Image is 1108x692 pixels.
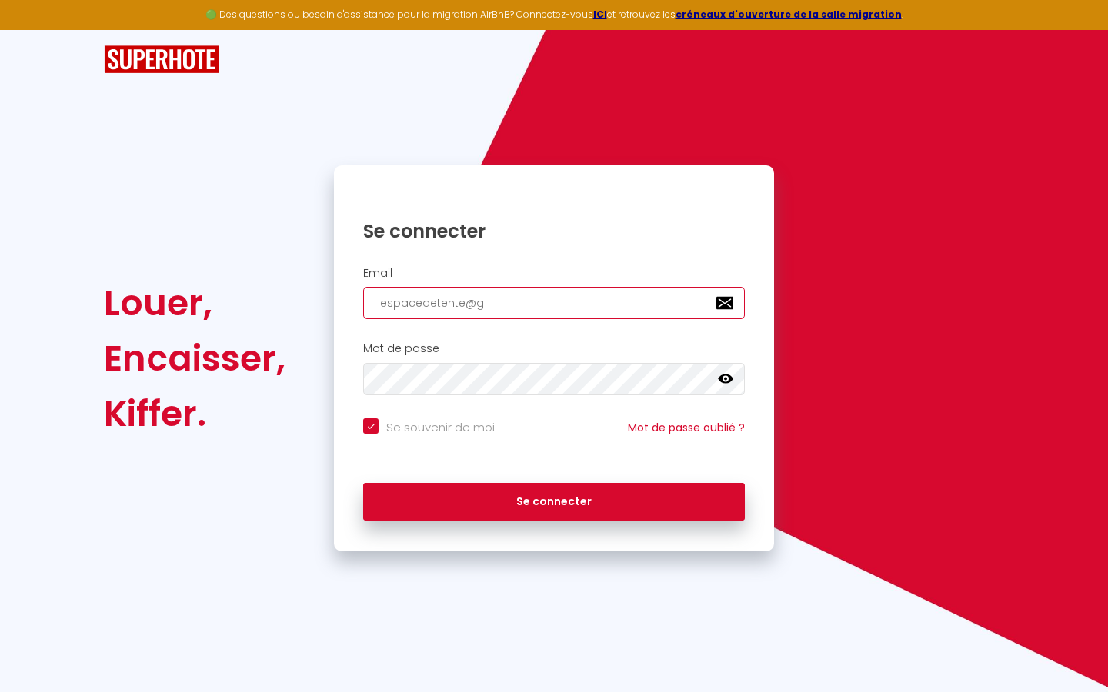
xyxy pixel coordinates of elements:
[593,8,607,21] a: ICI
[363,219,745,243] h1: Se connecter
[363,267,745,280] h2: Email
[676,8,902,21] a: créneaux d'ouverture de la salle migration
[104,331,285,386] div: Encaisser,
[104,45,219,74] img: SuperHote logo
[363,483,745,521] button: Se connecter
[104,386,285,441] div: Kiffer.
[363,342,745,355] h2: Mot de passe
[363,287,745,319] input: Ton Email
[12,6,58,52] button: Ouvrir le widget de chat LiveChat
[104,275,285,331] div: Louer,
[628,420,745,435] a: Mot de passe oublié ?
